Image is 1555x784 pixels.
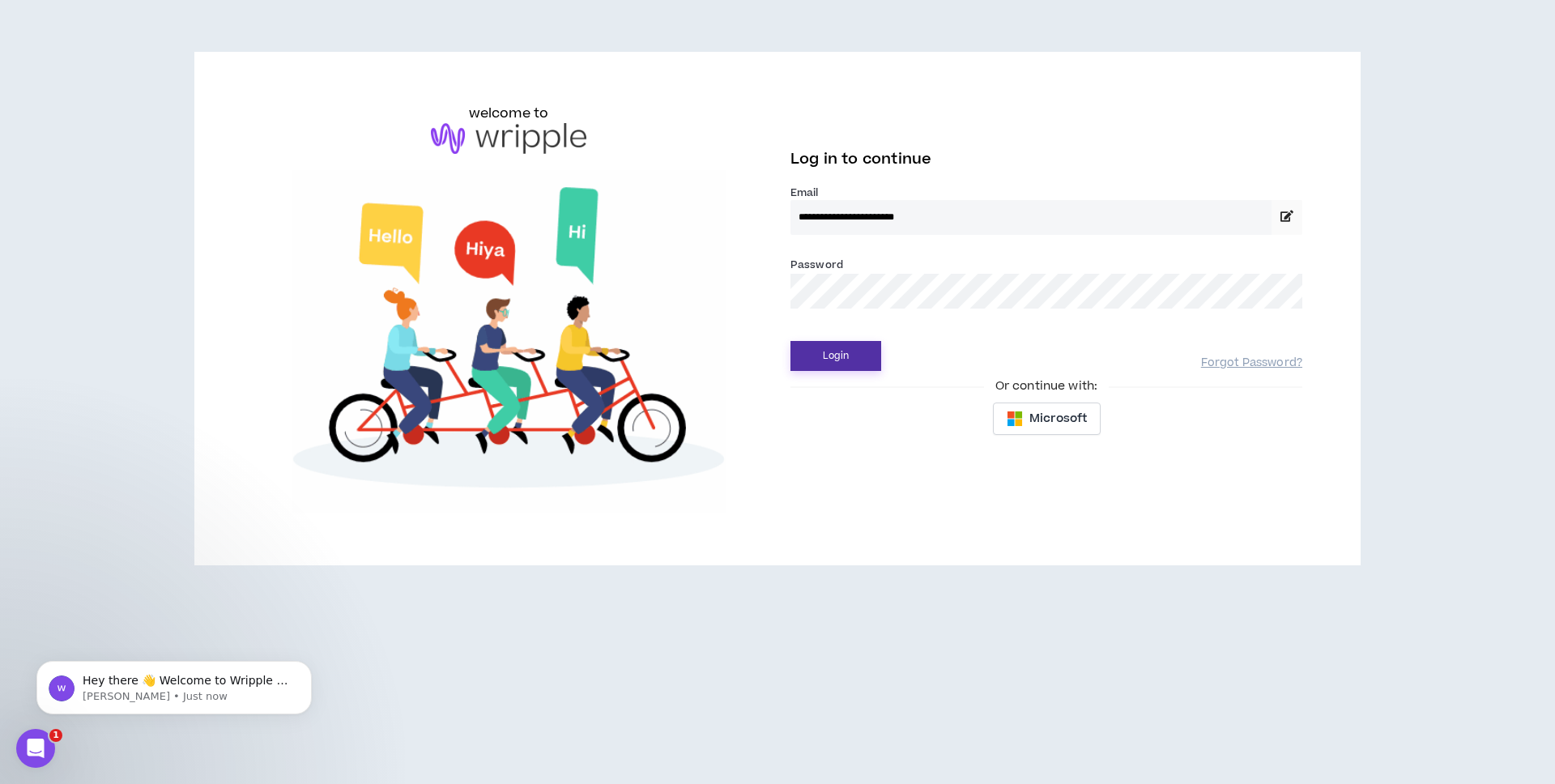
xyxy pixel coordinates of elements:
label: Password [790,258,843,272]
iframe: Intercom notifications message [12,627,336,740]
button: Microsoft [993,403,1101,435]
img: Welcome to Wripple [253,170,765,513]
button: Login [790,341,881,371]
span: Log in to continue [790,149,931,169]
span: 1 [49,729,62,742]
h6: welcome to [469,104,549,123]
label: Email [790,185,1302,200]
img: logo-brand.png [431,123,586,154]
iframe: Intercom live chat [16,729,55,768]
a: Forgot Password? [1201,356,1302,371]
span: Microsoft [1029,410,1087,428]
span: Or continue with: [984,377,1109,395]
